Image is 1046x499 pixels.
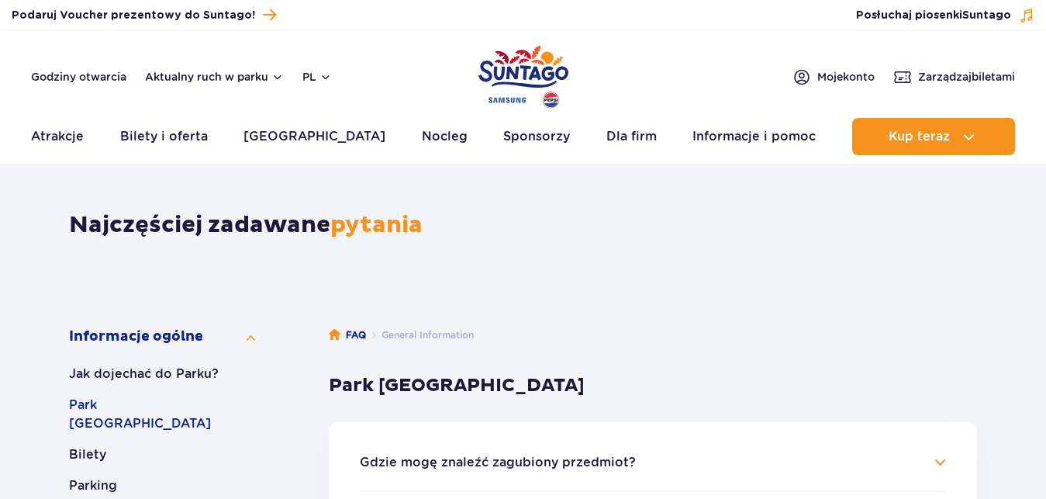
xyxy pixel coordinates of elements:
span: Kup teraz [889,130,950,144]
button: Park [GEOGRAPHIC_DATA] [69,396,255,433]
li: General Information [366,327,474,343]
a: Mojekonto [792,68,875,86]
span: pytania [330,210,423,239]
button: Aktualny ruch w parku [145,71,284,83]
a: Godziny otwarcia [31,69,126,85]
a: Zarządzajbiletami [893,68,1015,86]
a: Bilety i oferta [120,118,208,155]
a: Atrakcje [31,118,84,155]
button: Parking [69,476,255,495]
button: Bilety [69,445,255,464]
h3: Park [GEOGRAPHIC_DATA] [329,374,977,397]
button: pl [302,69,332,85]
a: Podaruj Voucher prezentowy do Suntago! [12,5,276,26]
a: [GEOGRAPHIC_DATA] [243,118,385,155]
span: Posłuchaj piosenki [856,8,1011,23]
button: Posłuchaj piosenkiSuntago [856,8,1034,23]
button: Gdzie mogę znaleźć zagubiony przedmiot? [360,456,636,470]
span: Podaruj Voucher prezentowy do Suntago! [12,8,255,23]
a: Park of Poland [478,39,568,110]
a: Informacje i pomoc [692,118,816,155]
span: Moje konto [817,69,875,85]
a: Sponsorzy [503,118,570,155]
a: Nocleg [422,118,468,155]
span: Zarządzaj biletami [918,69,1015,85]
button: Informacje ogólne [69,327,255,346]
h1: Najczęściej zadawane [69,211,977,239]
a: Dla firm [606,118,657,155]
button: Jak dojechać do Parku? [69,365,255,383]
span: Suntago [962,10,1011,21]
a: FAQ [329,327,366,343]
button: Kup teraz [852,118,1015,155]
